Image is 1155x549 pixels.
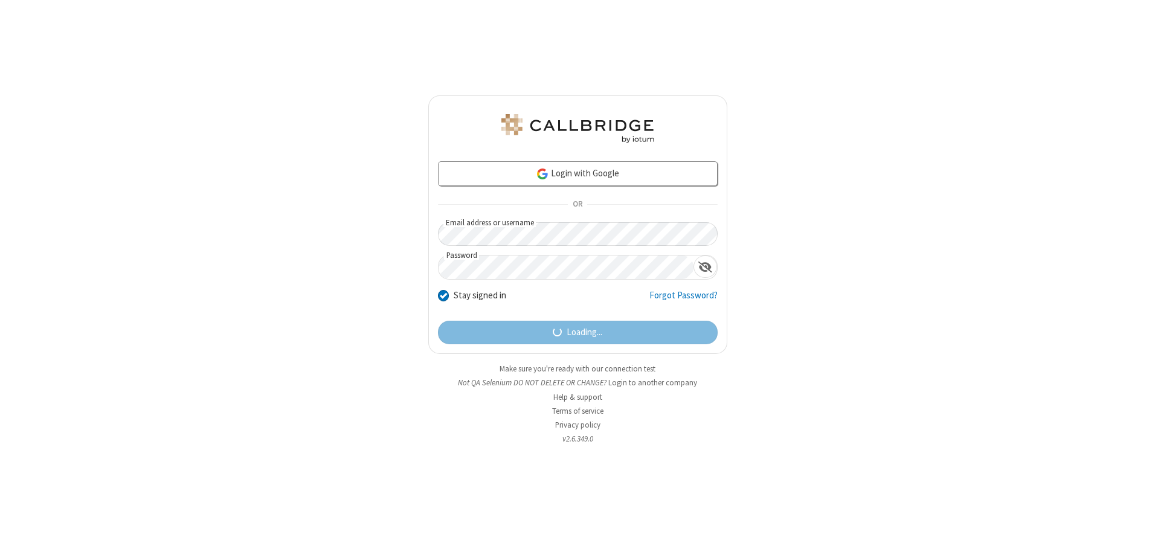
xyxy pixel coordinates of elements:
a: Terms of service [552,406,603,416]
button: Loading... [438,321,718,345]
a: Make sure you're ready with our connection test [500,364,655,374]
a: Login with Google [438,161,718,185]
a: Help & support [553,392,602,402]
a: Privacy policy [555,420,600,430]
img: QA Selenium DO NOT DELETE OR CHANGE [499,114,656,143]
span: OR [568,196,587,213]
input: Email address or username [438,222,718,246]
span: Loading... [567,326,602,339]
div: Show password [693,255,717,278]
label: Stay signed in [454,289,506,303]
img: google-icon.png [536,167,549,181]
li: v2.6.349.0 [428,433,727,445]
input: Password [439,255,693,279]
button: Login to another company [608,377,697,388]
a: Forgot Password? [649,289,718,312]
li: Not QA Selenium DO NOT DELETE OR CHANGE? [428,377,727,388]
